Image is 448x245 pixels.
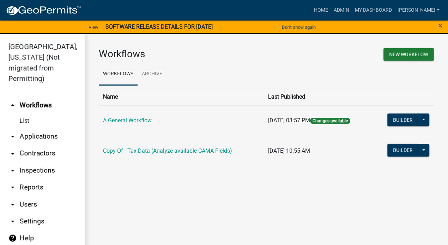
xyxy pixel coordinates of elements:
button: Builder [387,144,418,157]
h3: Workflows [99,48,261,60]
a: Workflows [99,63,138,86]
button: New Workflow [383,48,434,61]
i: arrow_drop_down [8,149,17,158]
i: arrow_drop_down [8,200,17,209]
a: Copy Of - Tax Data (Analyze available CAMA Fields) [103,147,232,154]
a: Archive [138,63,167,86]
span: [DATE] 03:57 PM [268,117,310,124]
a: A General Workflow [103,117,152,124]
a: My Dashboard [352,4,395,17]
i: arrow_drop_down [8,166,17,175]
button: Builder [387,113,418,126]
a: Home [311,4,331,17]
span: [DATE] 10:55 AM [268,147,310,154]
i: arrow_drop_up [8,101,17,110]
th: Name [99,88,264,105]
i: arrow_drop_down [8,183,17,192]
span: × [438,21,443,30]
i: arrow_drop_down [8,132,17,141]
th: Last Published [264,88,373,105]
i: help [8,234,17,243]
button: Don't show again [279,21,319,33]
button: Close [438,21,443,30]
i: arrow_drop_down [8,217,17,226]
a: Admin [331,4,352,17]
span: Changes available [310,118,350,124]
a: View [86,21,101,33]
strong: SOFTWARE RELEASE DETAILS FOR [DATE] [105,23,213,30]
a: [PERSON_NAME] [395,4,442,17]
